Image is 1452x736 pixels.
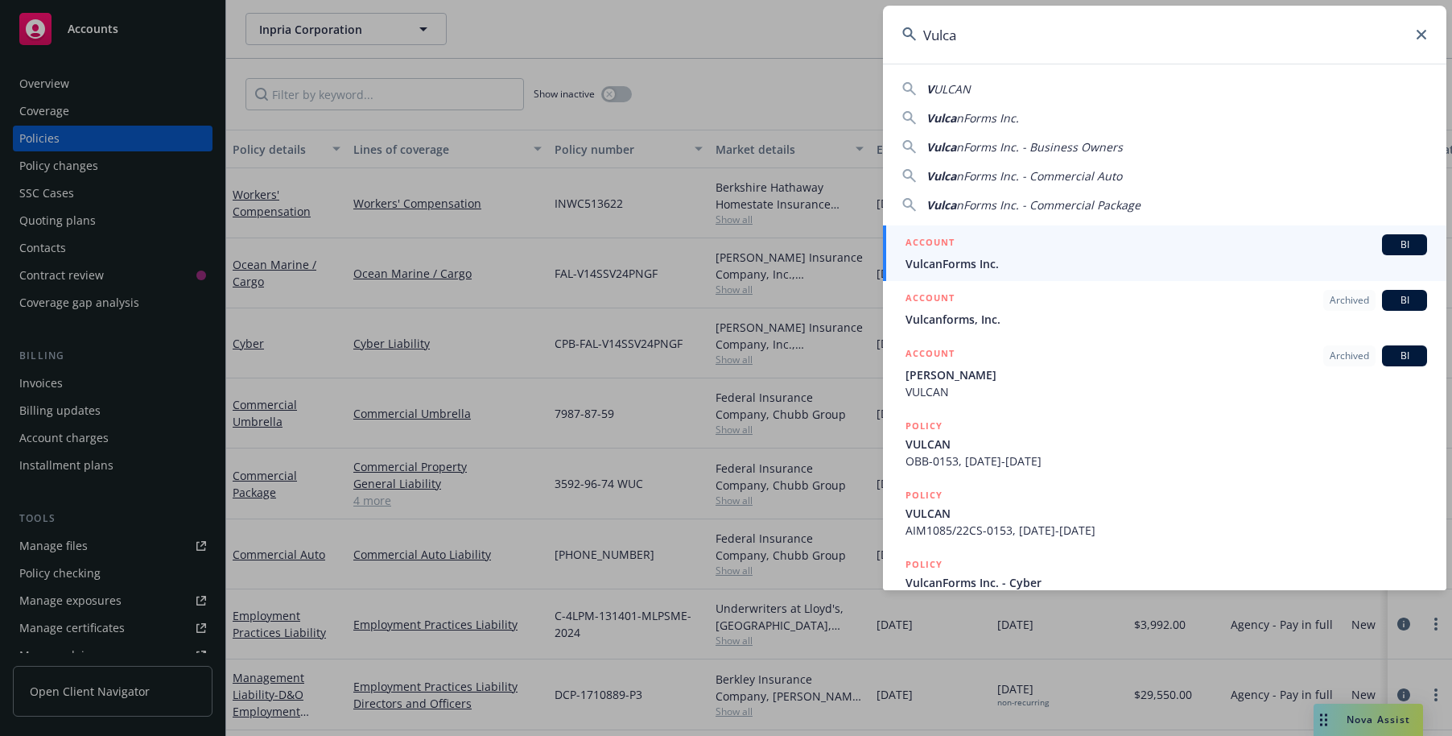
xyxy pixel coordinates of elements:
span: Archived [1330,293,1369,308]
span: Vulca [926,168,956,184]
h5: POLICY [905,418,943,434]
span: nForms Inc. - Commercial Package [956,197,1141,213]
span: VulcanForms Inc. - Cyber [905,574,1427,591]
span: VULCAN [905,436,1427,453]
span: ULCAN [934,81,971,97]
span: Vulca [926,139,956,155]
span: VULCAN [905,383,1427,400]
a: POLICYVulcanForms Inc. - Cyber [883,548,1446,617]
a: ACCOUNTBIVulcanForms Inc. [883,225,1446,281]
span: VULCAN [905,505,1427,522]
span: VulcanForms Inc. [905,255,1427,272]
a: POLICYVULCANAIM1085/22CS-0153, [DATE]-[DATE] [883,478,1446,548]
span: Vulcanforms, Inc. [905,311,1427,328]
span: BI [1388,293,1421,308]
h5: ACCOUNT [905,234,955,254]
span: [PERSON_NAME] [905,366,1427,383]
input: Search... [883,6,1446,64]
span: Vulca [926,110,956,126]
a: ACCOUNTArchivedBI[PERSON_NAME]VULCAN [883,337,1446,409]
span: nForms Inc. - Commercial Auto [956,168,1122,184]
span: Archived [1330,349,1369,363]
span: OBB-0153, [DATE]-[DATE] [905,453,1427,469]
span: AIM1085/22CS-0153, [DATE]-[DATE] [905,522,1427,539]
h5: ACCOUNT [905,345,955,365]
span: nForms Inc. [956,110,1019,126]
h5: POLICY [905,556,943,573]
span: nForms Inc. - Business Owners [956,139,1123,155]
h5: ACCOUNT [905,290,955,309]
a: ACCOUNTArchivedBIVulcanforms, Inc. [883,281,1446,337]
h5: POLICY [905,487,943,503]
span: BI [1388,238,1421,252]
a: POLICYVULCANOBB-0153, [DATE]-[DATE] [883,409,1446,478]
span: Vulca [926,197,956,213]
span: V [926,81,934,97]
span: BI [1388,349,1421,363]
